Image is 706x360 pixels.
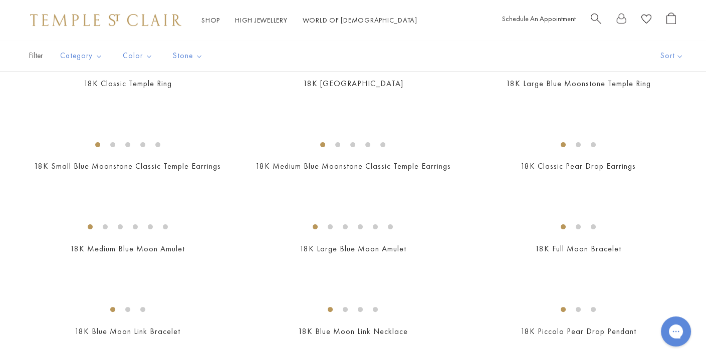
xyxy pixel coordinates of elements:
[115,45,160,67] button: Color
[168,50,210,62] span: Stone
[55,50,110,62] span: Category
[591,13,601,28] a: Search
[666,13,676,28] a: Open Shopping Bag
[535,243,621,254] a: 18K Full Moon Bracelet
[118,50,160,62] span: Color
[506,78,651,89] a: 18K Large Blue Moonstone Temple Ring
[521,161,636,171] a: 18K Classic Pear Drop Earrings
[201,16,220,25] a: ShopShop
[84,78,172,89] a: 18K Classic Temple Ring
[30,14,181,26] img: Temple St. Clair
[298,326,408,336] a: 18K Blue Moon Link Necklace
[53,45,110,67] button: Category
[70,243,185,254] a: 18K Medium Blue Moon Amulet
[255,161,450,171] a: 18K Medium Blue Moonstone Classic Temple Earrings
[303,78,403,89] a: 18K [GEOGRAPHIC_DATA]
[638,41,706,71] button: Show sort by
[75,326,180,336] a: 18K Blue Moon Link Bracelet
[641,13,651,28] a: View Wishlist
[300,243,406,254] a: 18K Large Blue Moon Amulet
[303,16,417,25] a: World of [DEMOGRAPHIC_DATA]World of [DEMOGRAPHIC_DATA]
[502,14,576,23] a: Schedule An Appointment
[34,161,221,171] a: 18K Small Blue Moonstone Classic Temple Earrings
[521,326,636,336] a: 18K Piccolo Pear Drop Pendant
[235,16,288,25] a: High JewelleryHigh Jewellery
[201,14,417,27] nav: Main navigation
[656,313,696,350] iframe: Gorgias live chat messenger
[165,45,210,67] button: Stone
